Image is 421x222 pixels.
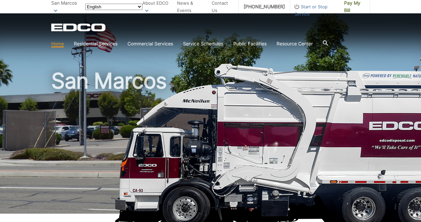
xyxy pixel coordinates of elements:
[51,23,106,31] a: EDCD logo. Return to the homepage.
[51,40,64,47] a: Home
[85,4,142,10] select: Select a language
[127,40,173,47] a: Commercial Services
[277,40,313,47] a: Resource Center
[183,40,223,47] a: Service Schedules
[74,40,117,47] a: Residential Services
[233,40,267,47] a: Public Facilities
[51,70,370,217] h1: San Marcos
